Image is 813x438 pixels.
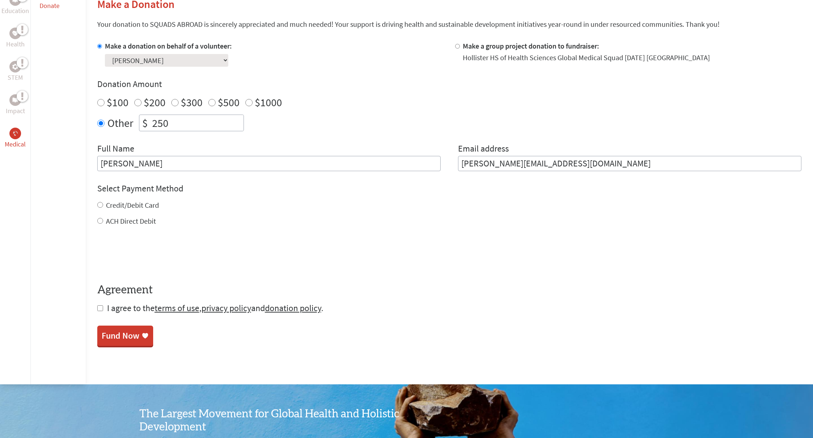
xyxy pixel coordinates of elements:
label: $500 [218,95,240,109]
div: Impact [9,94,21,106]
h4: Agreement [97,284,801,297]
label: Make a donation on behalf of a volunteer: [105,41,232,50]
a: STEMSTEM [8,61,23,83]
p: Your donation to SQUADS ABROAD is sincerely appreciated and much needed! Your support is driving ... [97,19,801,29]
label: Email address [458,143,509,156]
div: Medical [9,128,21,139]
a: Donate [40,1,60,10]
label: Other [107,115,133,131]
p: Medical [5,139,26,149]
label: $1000 [255,95,282,109]
label: Make a group project donation to fundraiser: [463,41,599,50]
h3: The Largest Movement for Global Health and Holistic Development [139,408,406,434]
input: Your Email [458,156,801,171]
img: Impact [12,98,18,103]
input: Enter Full Name [97,156,441,171]
h4: Select Payment Method [97,183,801,194]
label: $300 [181,95,203,109]
p: Impact [6,106,25,116]
input: Enter Amount [151,115,244,131]
iframe: reCAPTCHA [97,241,208,269]
label: ACH Direct Debit [106,216,156,226]
a: Fund Now [97,326,153,346]
p: STEM [8,73,23,83]
span: I agree to the , and . [107,302,323,314]
img: STEM [12,64,18,70]
div: STEM [9,61,21,73]
a: terms of use [155,302,199,314]
label: $200 [144,95,166,109]
a: donation policy [265,302,321,314]
label: Full Name [97,143,134,156]
div: Fund Now [102,330,139,342]
div: $ [139,115,151,131]
a: MedicalMedical [5,128,26,149]
a: HealthHealth [6,28,25,49]
h4: Donation Amount [97,78,801,90]
img: Medical [12,131,18,136]
label: Credit/Debit Card [106,201,159,210]
div: Hollister HS of Health Sciences Global Medical Squad [DATE] [GEOGRAPHIC_DATA] [463,53,710,63]
a: ImpactImpact [6,94,25,116]
img: Health [12,31,18,36]
div: Health [9,28,21,39]
label: $100 [107,95,128,109]
p: Education [1,6,29,16]
p: Health [6,39,25,49]
a: privacy policy [201,302,251,314]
